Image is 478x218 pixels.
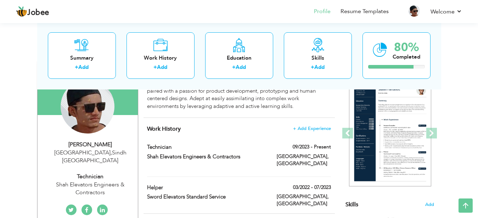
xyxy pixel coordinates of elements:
a: Resume Templates [341,7,389,16]
div: Technician [43,173,138,181]
div: Shah Elevators Engineers & Contractors [43,181,138,197]
label: + [153,64,157,71]
span: + Add Experience [293,126,331,131]
img: Profile Img [409,5,420,17]
div: Technical and Mechanical engineer, offering a 4-years working experience, paired with a passion f... [147,80,331,110]
a: Jobee [16,6,49,17]
label: [GEOGRAPHIC_DATA], [GEOGRAPHIC_DATA] [277,193,331,207]
label: + [311,64,314,71]
span: Work History [147,125,181,133]
div: Work History [132,54,189,61]
img: Abdul Hadi [61,80,114,133]
a: Profile [314,7,331,16]
a: Add [236,64,246,71]
div: Summary [54,54,110,61]
div: [PERSON_NAME] [43,141,138,149]
label: Helper [147,184,266,191]
span: , [111,149,112,157]
label: 03/2022 - 07/2023 [293,184,331,191]
label: Technician [147,143,266,151]
div: [GEOGRAPHIC_DATA] Sindh [GEOGRAPHIC_DATA] [43,149,138,165]
label: Sword Elevators Standard Service [147,193,266,201]
span: Add [425,201,434,208]
span: Skills [345,201,358,208]
div: Completed [393,53,420,60]
img: jobee.io [16,6,27,17]
a: Welcome [431,7,462,16]
h4: This helps to show the companies you have worked for. [147,125,331,132]
div: 80% [393,41,420,53]
label: + [232,64,236,71]
div: Education [211,54,268,61]
a: Add [314,64,325,71]
label: Shah Elevators Engineers & Contractors [147,153,266,160]
label: 09/2023 - Present [293,143,331,151]
a: Add [78,64,89,71]
div: Skills [289,54,346,61]
label: + [75,64,78,71]
span: Jobee [27,9,49,17]
a: Add [157,64,167,71]
label: [GEOGRAPHIC_DATA], [GEOGRAPHIC_DATA] [277,153,331,167]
